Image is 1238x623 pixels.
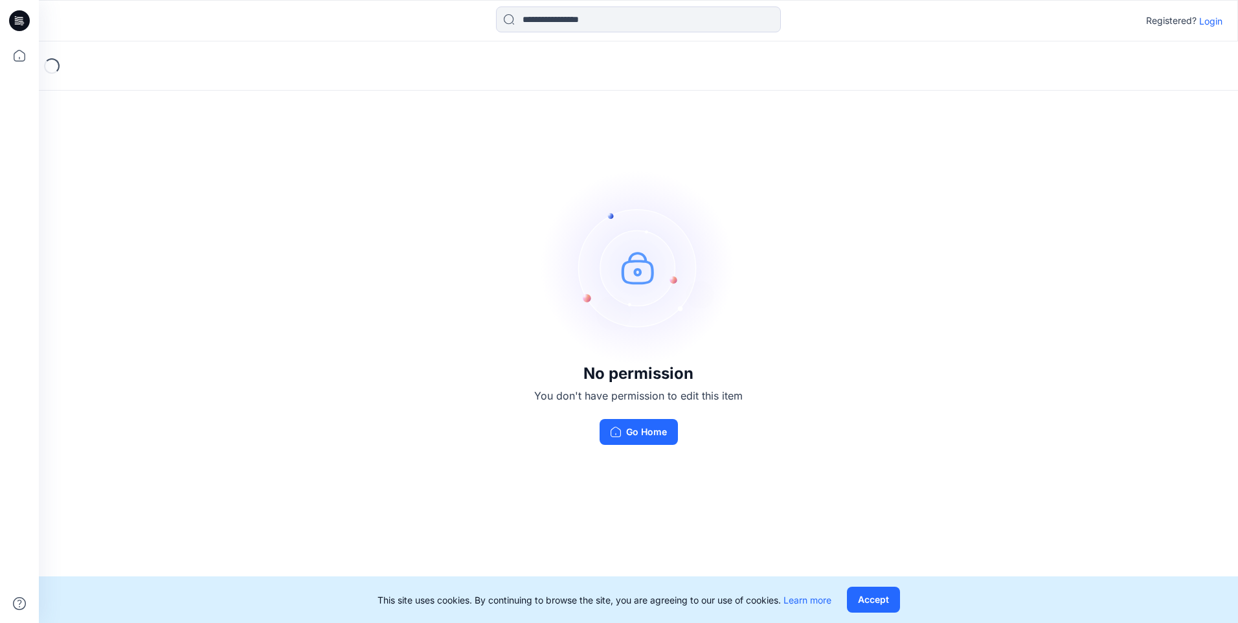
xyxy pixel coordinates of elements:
p: Registered? [1146,13,1197,28]
p: You don't have permission to edit this item [534,388,743,403]
p: This site uses cookies. By continuing to browse the site, you are agreeing to our use of cookies. [377,593,831,607]
p: Login [1199,14,1222,28]
button: Go Home [600,419,678,445]
button: Accept [847,587,900,613]
img: no-perm.svg [541,170,736,365]
h3: No permission [534,365,743,383]
a: Learn more [783,595,831,606]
